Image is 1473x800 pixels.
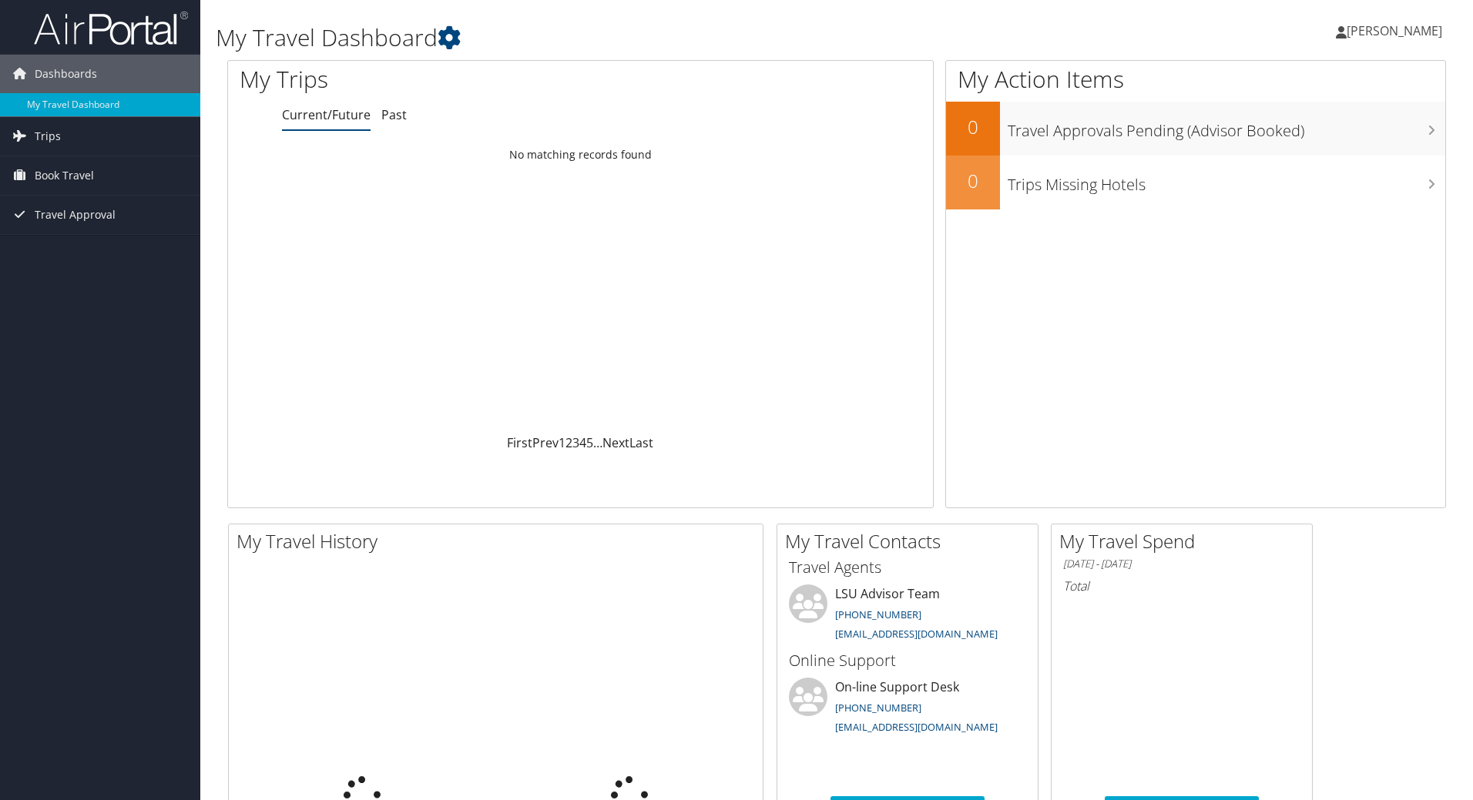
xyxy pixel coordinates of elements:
img: airportal-logo.png [34,10,188,46]
h3: Online Support [789,650,1026,671]
a: [EMAIL_ADDRESS][DOMAIN_NAME] [835,627,998,641]
a: 0Travel Approvals Pending (Advisor Booked) [946,102,1445,156]
a: 3 [572,434,579,451]
td: No matching records found [228,141,933,169]
span: … [593,434,602,451]
span: Travel Approval [35,196,116,234]
a: 2 [565,434,572,451]
a: 4 [579,434,586,451]
a: Past [381,106,407,123]
a: Prev [532,434,559,451]
a: [PHONE_NUMBER] [835,608,921,621]
h2: 0 [946,168,1000,194]
h2: 0 [946,114,1000,140]
a: Next [602,434,629,451]
h6: Total [1063,577,1300,594]
h3: Travel Approvals Pending (Advisor Booked) [1008,112,1445,142]
a: 1 [559,434,565,451]
a: 0Trips Missing Hotels [946,156,1445,209]
a: Current/Future [282,106,371,123]
a: Last [629,434,653,451]
h3: Trips Missing Hotels [1008,166,1445,196]
span: [PERSON_NAME] [1347,22,1442,39]
span: Book Travel [35,156,94,195]
h1: My Action Items [946,63,1445,95]
h6: [DATE] - [DATE] [1063,557,1300,571]
a: 5 [586,434,593,451]
a: [PHONE_NUMBER] [835,701,921,715]
h2: My Travel History [237,528,763,554]
a: [PERSON_NAME] [1336,8,1458,54]
h3: Travel Agents [789,557,1026,578]
h1: My Trips [240,63,628,95]
span: Trips [35,117,61,156]
span: Dashboards [35,55,97,93]
li: LSU Advisor Team [781,584,1034,648]
a: First [507,434,532,451]
a: [EMAIL_ADDRESS][DOMAIN_NAME] [835,720,998,734]
h1: My Travel Dashboard [216,22,1044,54]
h2: My Travel Contacts [785,528,1038,554]
h2: My Travel Spend [1059,528,1312,554]
li: On-line Support Desk [781,678,1034,741]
